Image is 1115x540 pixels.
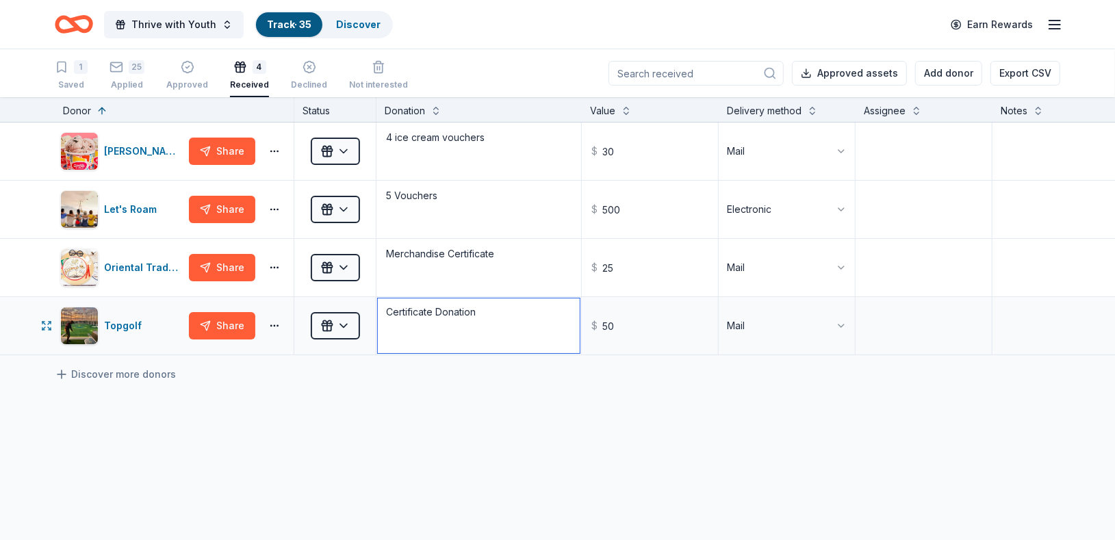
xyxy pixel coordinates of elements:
span: Thrive with Youth [131,16,216,33]
div: Not interested [349,79,408,90]
button: Share [189,312,255,339]
div: Oriental Trading [104,259,183,276]
div: Notes [1001,103,1027,119]
button: Image for Let's RoamLet's Roam [60,190,183,229]
button: Thrive with Youth [104,11,244,38]
img: Image for Let's Roam [61,191,98,228]
div: Donation [385,103,425,119]
a: Earn Rewards [943,12,1041,37]
textarea: Merchandise Certificate [378,240,580,295]
button: Export CSV [990,61,1060,86]
a: Home [55,8,93,40]
button: Approved assets [792,61,907,86]
button: Declined [291,55,327,97]
div: Status [294,97,376,122]
div: Approved [166,79,208,90]
button: Track· 35Discover [255,11,393,38]
textarea: Certificate Donation [378,298,580,353]
div: Let's Roam [104,201,162,218]
button: 25Applied [110,55,144,97]
img: Image for Oriental Trading [61,249,98,286]
img: Image for Amy's Ice Creams [61,133,98,170]
button: Share [189,196,255,223]
img: Image for Topgolf [61,307,98,344]
button: 4Received [230,55,269,97]
div: Received [230,79,269,90]
div: Donor [63,103,91,119]
button: 1Saved [55,55,88,97]
button: Approved [166,55,208,97]
button: Not interested [349,55,408,97]
div: Assignee [864,103,906,119]
a: Discover more donors [55,366,176,383]
a: Track· 35 [267,18,311,30]
button: Image for TopgolfTopgolf [60,307,183,345]
button: Add donor [915,61,982,86]
textarea: 5 Vouchers [378,182,580,237]
div: Applied [110,79,144,90]
div: Declined [291,79,327,90]
div: 25 [129,60,144,74]
div: Value [590,103,615,119]
button: Image for Oriental TradingOriental Trading [60,248,183,287]
button: Image for Amy's Ice Creams[PERSON_NAME]'s Ice Creams [60,132,183,170]
div: Saved [55,79,88,90]
textarea: 4 ice cream vouchers [378,124,580,179]
button: Share [189,138,255,165]
button: Share [189,254,255,281]
div: 4 [253,60,266,74]
div: Delivery method [727,103,802,119]
div: [PERSON_NAME]'s Ice Creams [104,143,183,159]
div: 1 [74,60,88,74]
a: Discover [336,18,381,30]
div: Topgolf [104,318,147,334]
input: Search received [608,61,784,86]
